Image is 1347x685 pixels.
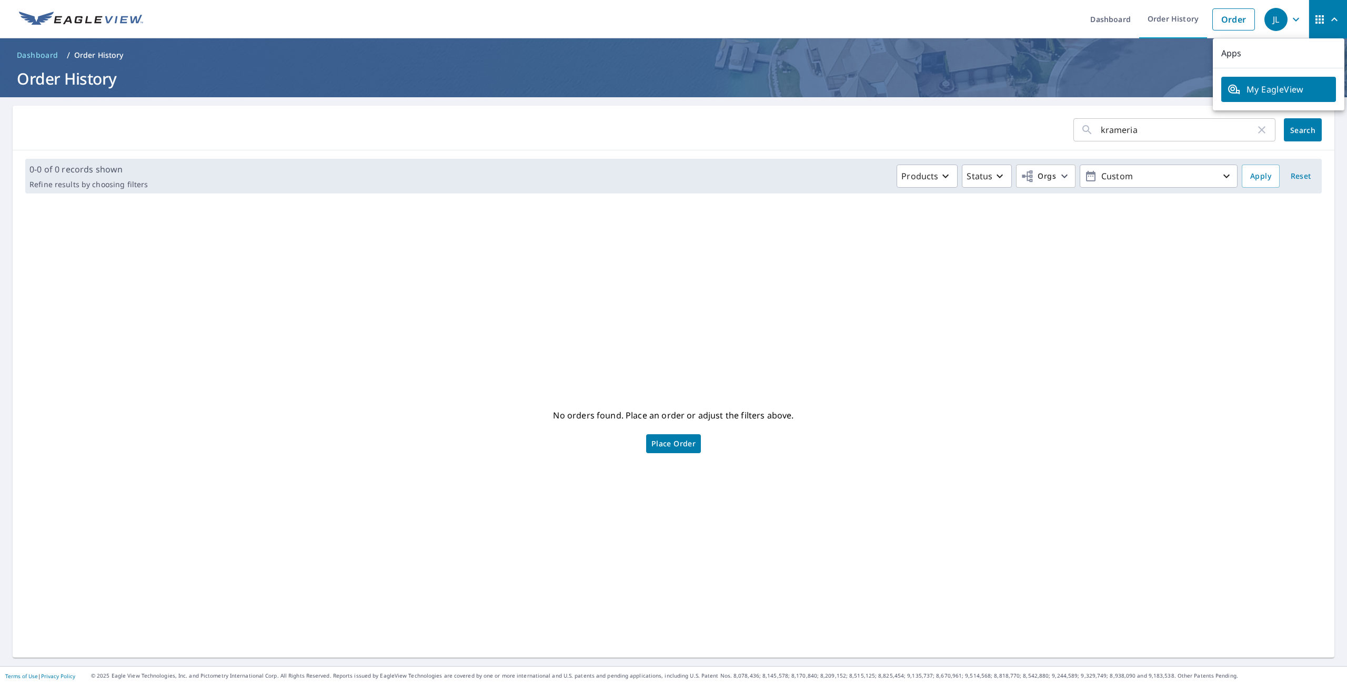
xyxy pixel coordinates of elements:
[897,165,958,188] button: Products
[1221,77,1336,102] a: My EagleView
[1288,170,1313,183] span: Reset
[5,673,75,679] p: |
[74,50,124,60] p: Order History
[1250,170,1271,183] span: Apply
[1021,170,1056,183] span: Orgs
[1212,8,1255,30] a: Order
[19,12,143,27] img: EV Logo
[13,68,1334,89] h1: Order History
[13,47,1334,64] nav: breadcrumb
[17,50,58,60] span: Dashboard
[1242,165,1280,188] button: Apply
[1101,115,1255,145] input: Address, Report #, Claim ID, etc.
[646,434,701,453] a: Place Order
[91,672,1342,680] p: © 2025 Eagle View Technologies, Inc. and Pictometry International Corp. All Rights Reserved. Repo...
[1284,165,1318,188] button: Reset
[1016,165,1075,188] button: Orgs
[1080,165,1238,188] button: Custom
[41,672,75,680] a: Privacy Policy
[29,180,148,189] p: Refine results by choosing filters
[962,165,1012,188] button: Status
[1284,118,1322,141] button: Search
[29,163,148,176] p: 0-0 of 0 records shown
[13,47,63,64] a: Dashboard
[651,441,696,446] span: Place Order
[67,49,70,62] li: /
[1097,167,1220,186] p: Custom
[553,407,793,424] p: No orders found. Place an order or adjust the filters above.
[1264,8,1288,31] div: JL
[1213,38,1344,68] p: Apps
[901,170,938,182] p: Products
[1228,83,1330,96] span: My EagleView
[1292,125,1313,135] span: Search
[967,170,992,182] p: Status
[5,672,38,680] a: Terms of Use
